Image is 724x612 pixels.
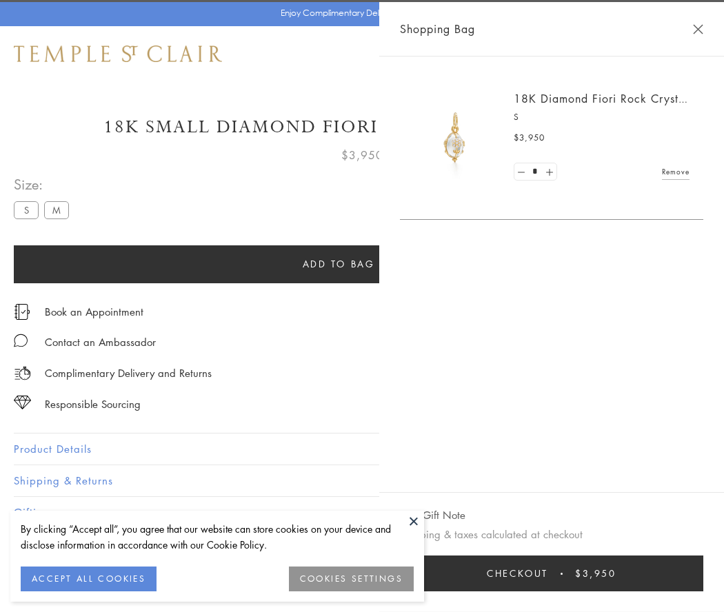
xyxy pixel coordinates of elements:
span: Shopping Bag [400,20,475,38]
span: Size: [14,173,74,196]
button: COOKIES SETTINGS [289,567,414,591]
p: S [514,110,690,124]
img: MessageIcon-01_2.svg [14,334,28,347]
p: Complimentary Delivery and Returns [45,365,212,382]
span: $3,950 [575,566,616,581]
a: Set quantity to 2 [542,163,556,181]
button: Add Gift Note [400,507,465,524]
a: Remove [662,164,690,179]
div: By clicking “Accept all”, you agree that our website can store cookies on your device and disclos... [21,521,414,553]
button: ACCEPT ALL COOKIES [21,567,157,591]
label: M [44,201,69,218]
span: $3,950 [514,131,545,145]
button: Shipping & Returns [14,465,710,496]
span: Add to bag [303,256,375,272]
div: Responsible Sourcing [45,396,141,413]
div: Contact an Ambassador [45,334,156,351]
button: Product Details [14,433,710,465]
button: Close Shopping Bag [693,24,703,34]
button: Checkout $3,950 [400,555,703,591]
img: Temple St. Clair [14,45,222,62]
a: Book an Appointment [45,304,143,319]
img: icon_delivery.svg [14,365,31,382]
span: $3,950 [341,146,383,164]
h1: 18K Small Diamond Fiori Rock Crystal Amulet [14,115,710,139]
a: Set quantity to 0 [514,163,528,181]
button: Add to bag [14,245,663,283]
img: icon_appointment.svg [14,304,30,320]
label: S [14,201,39,218]
p: Shipping & taxes calculated at checkout [400,526,703,543]
button: Gifting [14,497,710,528]
span: Checkout [487,566,548,581]
p: Enjoy Complimentary Delivery & Returns [281,6,437,20]
img: icon_sourcing.svg [14,396,31,409]
img: P51889-E11FIORI [414,96,496,179]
